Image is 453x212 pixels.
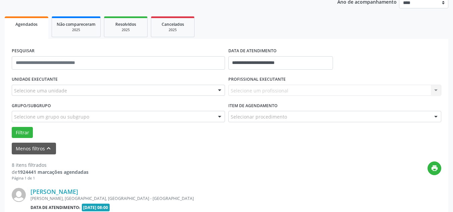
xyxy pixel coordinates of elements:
strong: 1924441 marcações agendadas [17,169,89,175]
div: 2025 [109,27,143,32]
div: 2025 [57,27,96,32]
i: print [431,164,438,172]
img: img [12,188,26,202]
label: UNIDADE EXECUTANTE [12,74,58,85]
span: Selecione uma unidade [14,87,67,94]
button: Menos filtroskeyboard_arrow_up [12,143,56,154]
button: Filtrar [12,127,33,138]
label: Item de agendamento [228,100,278,111]
span: Não compareceram [57,21,96,27]
button: print [428,161,441,175]
div: Página 1 de 1 [12,175,89,181]
span: [DATE] 08:00 [82,204,110,211]
label: DATA DE ATENDIMENTO [228,46,277,56]
b: Data de atendimento: [31,205,80,210]
label: PROFISSIONAL EXECUTANTE [228,74,286,85]
a: [PERSON_NAME] [31,188,78,195]
div: [PERSON_NAME], [GEOGRAPHIC_DATA], [GEOGRAPHIC_DATA] - [GEOGRAPHIC_DATA] [31,196,341,201]
span: Cancelados [162,21,184,27]
div: 2025 [156,27,189,32]
span: Resolvidos [115,21,136,27]
label: Grupo/Subgrupo [12,100,51,111]
span: Selecionar procedimento [231,113,287,120]
label: PESQUISAR [12,46,35,56]
span: Agendados [15,21,38,27]
div: 8 itens filtrados [12,161,89,168]
div: de [12,168,89,175]
span: Selecione um grupo ou subgrupo [14,113,89,120]
i: keyboard_arrow_up [45,145,52,152]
